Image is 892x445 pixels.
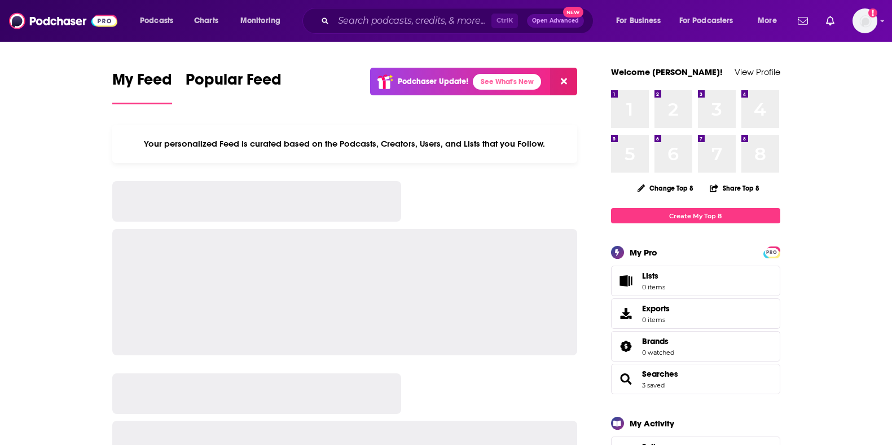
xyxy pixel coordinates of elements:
button: Show profile menu [853,8,877,33]
div: My Pro [630,247,657,258]
span: Ctrl K [491,14,518,28]
span: My Feed [112,70,172,96]
button: open menu [608,12,675,30]
div: Search podcasts, credits, & more... [313,8,604,34]
span: PRO [765,248,779,257]
span: For Business [616,13,661,29]
button: open menu [672,12,750,30]
a: Searches [642,369,678,379]
button: Open AdvancedNew [527,14,584,28]
span: Podcasts [140,13,173,29]
a: Welcome [PERSON_NAME]! [611,67,723,77]
span: Lists [642,271,658,281]
a: 3 saved [642,381,665,389]
span: More [758,13,777,29]
span: Lists [642,271,665,281]
p: Podchaser Update! [398,77,468,86]
span: 0 items [642,316,670,324]
img: User Profile [853,8,877,33]
div: Your personalized Feed is curated based on the Podcasts, Creators, Users, and Lists that you Follow. [112,125,578,163]
a: View Profile [735,67,780,77]
a: Show notifications dropdown [793,11,812,30]
span: Brands [642,336,669,346]
a: Popular Feed [186,70,282,104]
span: Exports [642,303,670,314]
button: Change Top 8 [631,181,701,195]
a: Exports [611,298,780,329]
img: Podchaser - Follow, Share and Rate Podcasts [9,10,117,32]
span: For Podcasters [679,13,733,29]
span: Monitoring [240,13,280,29]
a: Create My Top 8 [611,208,780,223]
span: Popular Feed [186,70,282,96]
a: See What's New [473,74,541,90]
div: My Activity [630,418,674,429]
input: Search podcasts, credits, & more... [333,12,491,30]
a: Charts [187,12,225,30]
span: Charts [194,13,218,29]
a: Searches [615,371,638,387]
button: Share Top 8 [709,177,760,199]
span: Exports [615,306,638,321]
span: Open Advanced [532,18,579,24]
button: open menu [750,12,791,30]
svg: Add a profile image [868,8,877,17]
a: My Feed [112,70,172,104]
a: Lists [611,266,780,296]
button: open menu [232,12,295,30]
a: Brands [615,338,638,354]
a: PRO [765,248,779,256]
button: open menu [132,12,188,30]
a: Show notifications dropdown [821,11,839,30]
a: 0 watched [642,349,674,356]
span: Lists [615,273,638,289]
span: 0 items [642,283,665,291]
span: New [563,7,583,17]
span: Searches [611,364,780,394]
a: Brands [642,336,674,346]
span: Logged in as gracewagner [853,8,877,33]
span: Brands [611,331,780,362]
